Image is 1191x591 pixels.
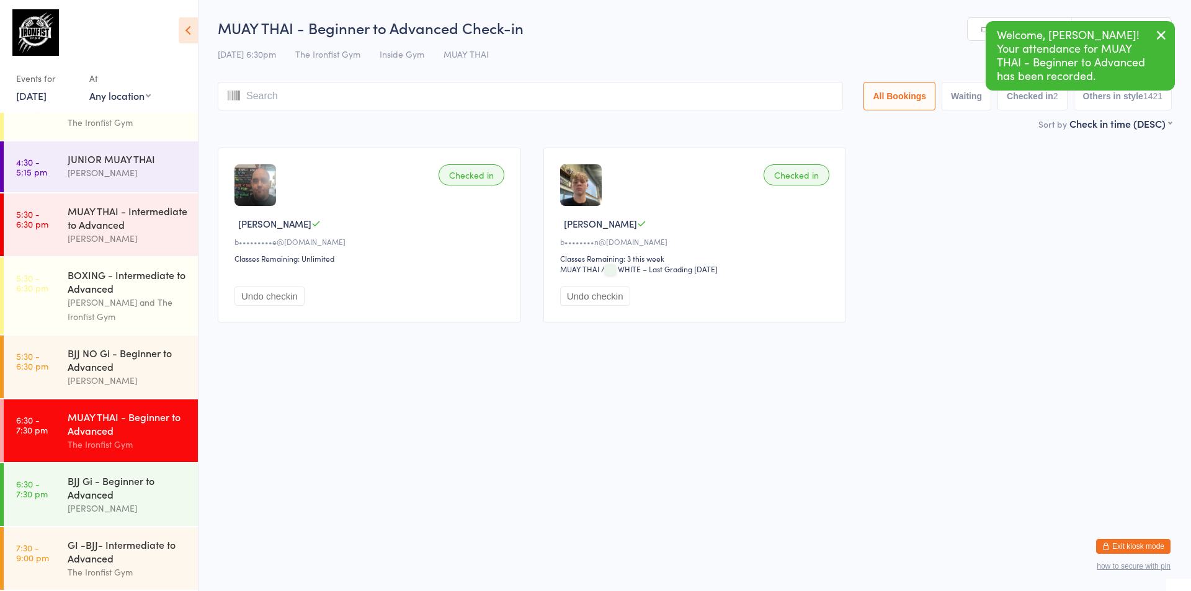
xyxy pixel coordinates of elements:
label: Sort by [1038,118,1067,130]
button: Others in style1421 [1074,82,1172,110]
div: [PERSON_NAME] [68,166,187,180]
span: MUAY THAI [444,48,489,60]
div: Welcome, [PERSON_NAME]! Your attendance for MUAY THAI - Beginner to Advanced has been recorded. [986,21,1175,91]
a: 6:30 -7:30 pmBJJ Gi - Beginner to Advanced[PERSON_NAME] [4,463,198,526]
time: 4:30 - 5:15 pm [16,157,47,177]
h2: MUAY THAI - Beginner to Advanced Check-in [218,17,1172,38]
time: 6:30 - 7:30 pm [16,415,48,435]
div: Classes Remaining: 3 this week [560,253,834,264]
div: [PERSON_NAME] and The Ironfist Gym [68,295,187,324]
button: Undo checkin [560,287,630,306]
div: BJJ Gi - Beginner to Advanced [68,474,187,501]
span: [PERSON_NAME] [564,217,637,230]
a: 5:30 -6:30 pmBOXING - Intermediate to Advanced[PERSON_NAME] and The Ironfist Gym [4,257,198,334]
div: [PERSON_NAME] [68,231,187,246]
div: JUNIOR MUAY THAI [68,152,187,166]
button: Undo checkin [234,287,305,306]
div: 2 [1053,91,1058,101]
time: 4:30 - 5:30 pm [16,93,48,113]
div: Check in time (DESC) [1069,117,1172,130]
div: Checked in [439,164,504,185]
div: 1421 [1143,91,1162,101]
div: BJJ NO Gi - Beginner to Advanced [68,346,187,373]
img: image1753688039.png [234,164,276,206]
time: 7:30 - 9:00 pm [16,543,49,562]
div: MUAY THAI - Beginner to Advanced [68,410,187,437]
a: 4:30 -5:15 pmJUNIOR MUAY THAI[PERSON_NAME] [4,141,198,192]
div: MUAY THAI [560,264,599,274]
span: Inside Gym [380,48,424,60]
div: The Ironfist Gym [68,115,187,130]
span: [PERSON_NAME] [238,217,311,230]
div: BOXING - Intermediate to Advanced [68,268,187,295]
time: 6:30 - 7:30 pm [16,479,48,499]
div: Checked in [764,164,829,185]
div: GI -BJJ- Intermediate to Advanced [68,538,187,565]
span: The Ironfist Gym [295,48,360,60]
time: 5:30 - 6:30 pm [16,209,48,229]
a: [DATE] [16,89,47,102]
div: MUAY THAI - Intermediate to Advanced [68,204,187,231]
div: At [89,68,151,89]
span: [DATE] 6:30pm [218,48,276,60]
a: 6:30 -7:30 pmMUAY THAI - Beginner to AdvancedThe Ironfist Gym [4,399,198,462]
a: 5:30 -6:30 pmBJJ NO Gi - Beginner to Advanced[PERSON_NAME] [4,335,198,398]
time: 5:30 - 6:30 pm [16,351,48,371]
div: The Ironfist Gym [68,565,187,579]
time: 5:30 - 6:30 pm [16,273,48,293]
img: The Ironfist Gym [12,9,59,56]
div: Events for [16,68,77,89]
a: 7:30 -9:00 pmGI -BJJ- Intermediate to AdvancedThe Ironfist Gym [4,527,198,590]
button: Exit kiosk mode [1096,539,1171,554]
img: image1716186076.png [560,164,602,206]
div: Any location [89,89,151,102]
button: Checked in2 [997,82,1068,110]
button: Waiting [942,82,991,110]
div: The Ironfist Gym [68,437,187,451]
button: All Bookings [863,82,935,110]
div: [PERSON_NAME] [68,373,187,388]
span: / WHITE – Last Grading [DATE] [601,264,718,274]
div: [PERSON_NAME] [68,501,187,515]
div: b••••••••n@[DOMAIN_NAME] [560,236,834,247]
div: b•••••••••e@[DOMAIN_NAME] [234,236,508,247]
input: Search [218,82,843,110]
button: how to secure with pin [1097,562,1171,571]
a: 5:30 -6:30 pmMUAY THAI - Intermediate to Advanced[PERSON_NAME] [4,193,198,256]
div: Classes Remaining: Unlimited [234,253,508,264]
